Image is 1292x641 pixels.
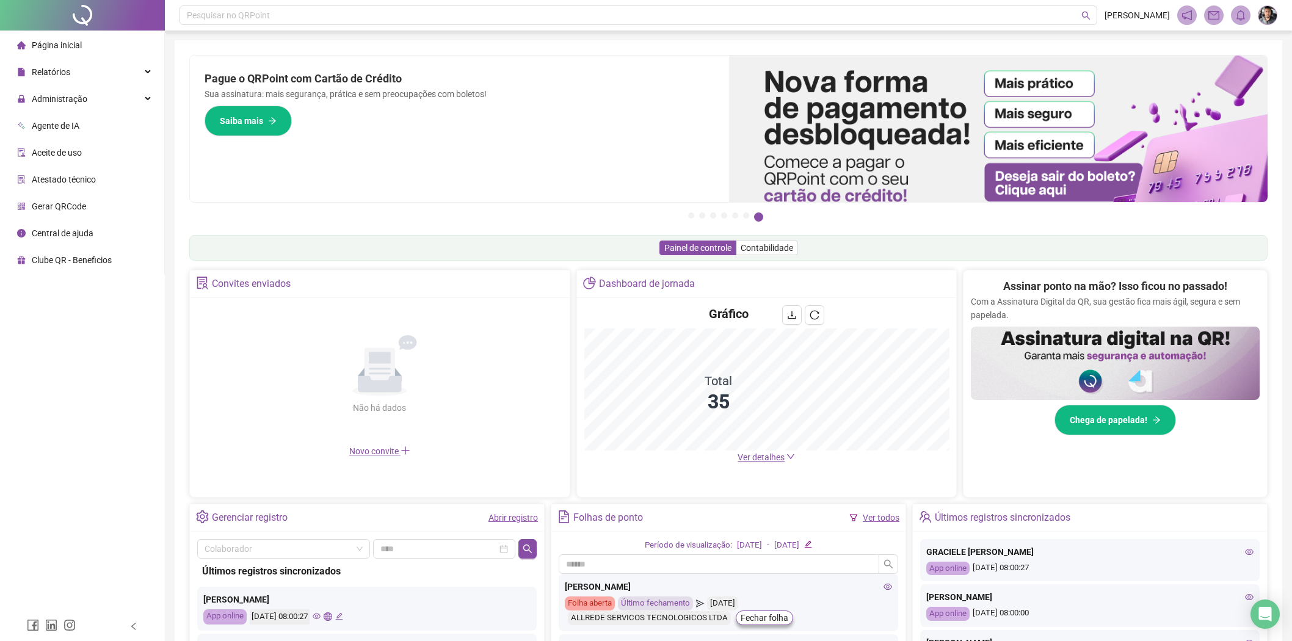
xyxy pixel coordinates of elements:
[935,507,1070,528] div: Últimos registros sincronizados
[17,256,26,264] span: gift
[349,446,410,456] span: Novo convite
[863,513,899,523] a: Ver todos
[313,612,321,620] span: eye
[17,41,26,49] span: home
[767,539,769,552] div: -
[335,612,343,620] span: edit
[523,544,532,554] span: search
[738,452,795,462] a: Ver detalhes down
[741,243,793,253] span: Contabilidade
[196,510,209,523] span: setting
[1054,405,1176,435] button: Chega de papelada!
[618,596,693,610] div: Último fechamento
[212,507,288,528] div: Gerenciar registro
[1070,413,1147,427] span: Chega de papelada!
[32,255,112,265] span: Clube QR - Beneficios
[971,327,1260,400] img: banner%2F02c71560-61a6-44d4-94b9-c8ab97240462.png
[736,610,793,625] button: Fechar folha
[32,175,96,184] span: Atestado técnico
[926,545,1254,559] div: GRACIELE [PERSON_NAME]
[710,212,716,219] button: 3
[212,273,291,294] div: Convites enviados
[696,596,704,610] span: send
[1245,548,1254,556] span: eye
[1250,599,1280,629] div: Open Intercom Messenger
[17,202,26,211] span: qrcode
[732,212,738,219] button: 5
[202,563,532,579] div: Últimos registros sincronizados
[565,596,615,610] div: Folha aberta
[884,582,892,591] span: eye
[203,593,531,606] div: [PERSON_NAME]
[645,539,732,552] div: Período de visualização:
[32,94,87,104] span: Administração
[45,619,57,631] span: linkedin
[203,609,247,625] div: App online
[268,117,277,125] span: arrow-right
[810,310,819,320] span: reload
[774,539,799,552] div: [DATE]
[1258,6,1277,24] img: 76884
[849,513,858,522] span: filter
[884,559,893,569] span: search
[926,562,970,576] div: App online
[926,607,1254,621] div: [DATE] 08:00:00
[196,277,209,289] span: solution
[787,310,797,320] span: download
[1208,10,1219,21] span: mail
[754,212,763,222] button: 7
[32,228,93,238] span: Central de ajuda
[401,446,410,455] span: plus
[557,510,570,523] span: file-text
[737,539,762,552] div: [DATE]
[741,611,788,625] span: Fechar folha
[220,114,263,128] span: Saiba mais
[573,507,643,528] div: Folhas de ponto
[926,562,1254,576] div: [DATE] 08:00:27
[250,609,310,625] div: [DATE] 08:00:27
[27,619,39,631] span: facebook
[324,401,436,415] div: Não há dados
[804,540,812,548] span: edit
[664,243,731,253] span: Painel de controle
[17,148,26,157] span: audit
[568,611,731,625] div: ALLREDE SERVICOS TECNOLOGICOS LTDA
[699,212,705,219] button: 2
[709,305,749,322] h4: Gráfico
[926,607,970,621] div: App online
[32,40,82,50] span: Página inicial
[729,56,1268,202] img: banner%2F096dab35-e1a4-4d07-87c2-cf089f3812bf.png
[17,229,26,237] span: info-circle
[688,212,694,219] button: 1
[599,273,695,294] div: Dashboard de jornada
[32,201,86,211] span: Gerar QRCode
[32,148,82,158] span: Aceite de uso
[565,580,892,593] div: [PERSON_NAME]
[707,596,738,610] div: [DATE]
[64,619,76,631] span: instagram
[17,95,26,103] span: lock
[1245,593,1254,601] span: eye
[17,68,26,76] span: file
[738,452,785,462] span: Ver detalhes
[743,212,749,219] button: 6
[1152,416,1161,424] span: arrow-right
[17,175,26,184] span: solution
[583,277,596,289] span: pie-chart
[205,87,714,101] p: Sua assinatura: mais segurança, prática e sem preocupações com boletos!
[926,590,1254,604] div: [PERSON_NAME]
[786,452,795,461] span: down
[1003,278,1227,295] h2: Assinar ponto na mão? Isso ficou no passado!
[721,212,727,219] button: 4
[971,295,1260,322] p: Com a Assinatura Digital da QR, sua gestão fica mais ágil, segura e sem papelada.
[1181,10,1192,21] span: notification
[1105,9,1170,22] span: [PERSON_NAME]
[32,121,79,131] span: Agente de IA
[129,622,138,631] span: left
[324,612,332,620] span: global
[1235,10,1246,21] span: bell
[919,510,932,523] span: team
[205,70,714,87] h2: Pague o QRPoint com Cartão de Crédito
[1081,11,1091,20] span: search
[32,67,70,77] span: Relatórios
